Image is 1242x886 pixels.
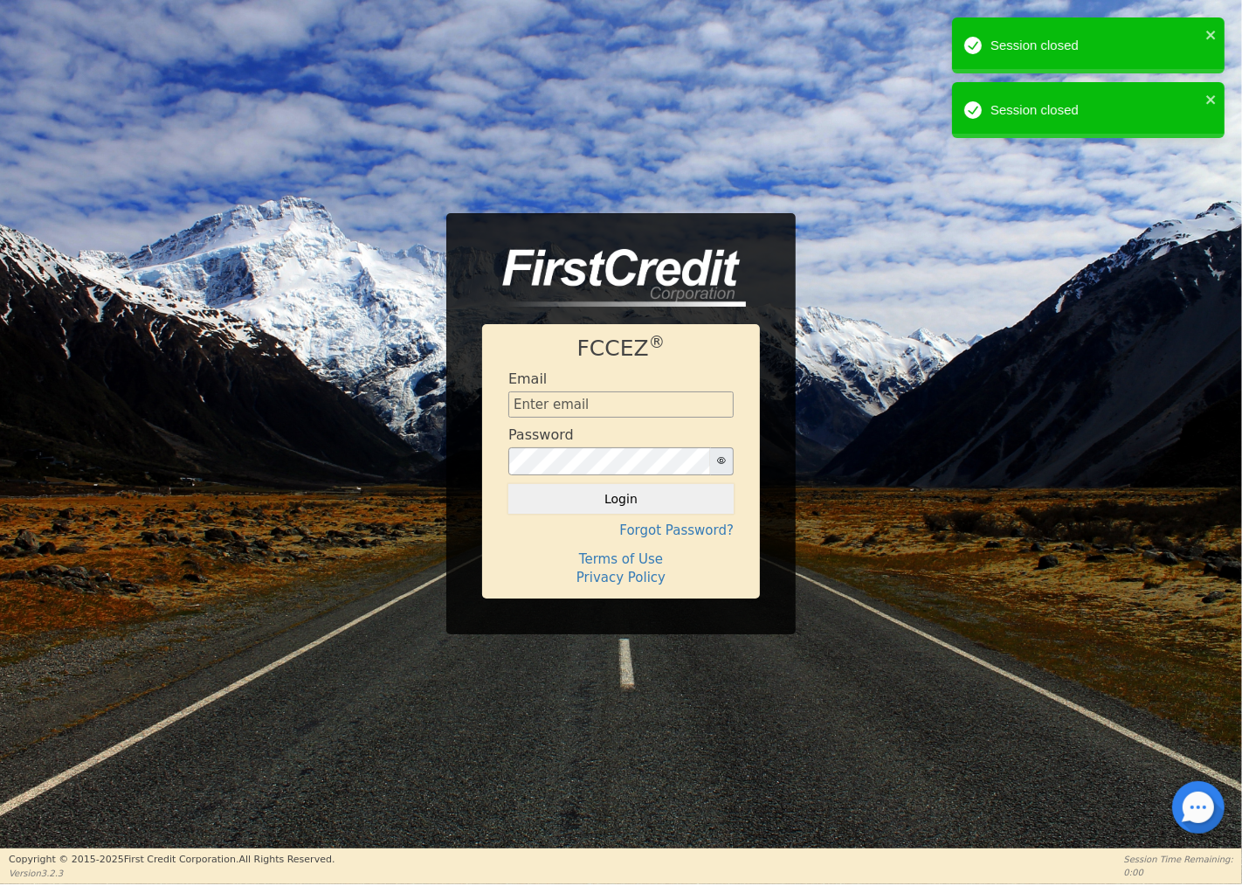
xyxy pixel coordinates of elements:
[1205,24,1218,45] button: close
[1124,866,1233,879] p: 0:00
[508,523,734,538] h4: Forgot Password?
[238,854,335,865] span: All Rights Reserved.
[9,867,335,880] p: Version 3.2.3
[508,551,734,567] h4: Terms of Use
[508,426,574,443] h4: Password
[990,36,1200,56] div: Session closed
[508,484,734,514] button: Login
[482,249,746,307] img: logo-CMu_cnol.png
[508,370,547,387] h4: Email
[9,853,335,868] p: Copyright © 2015- 2025 First Credit Corporation.
[649,333,666,351] sup: ®
[508,391,734,418] input: Enter email
[1124,853,1233,866] p: Session Time Remaining:
[508,447,711,475] input: password
[508,570,734,585] h4: Privacy Policy
[990,100,1200,121] div: Session closed
[508,336,734,362] h1: FCCEZ
[1205,89,1218,109] button: close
